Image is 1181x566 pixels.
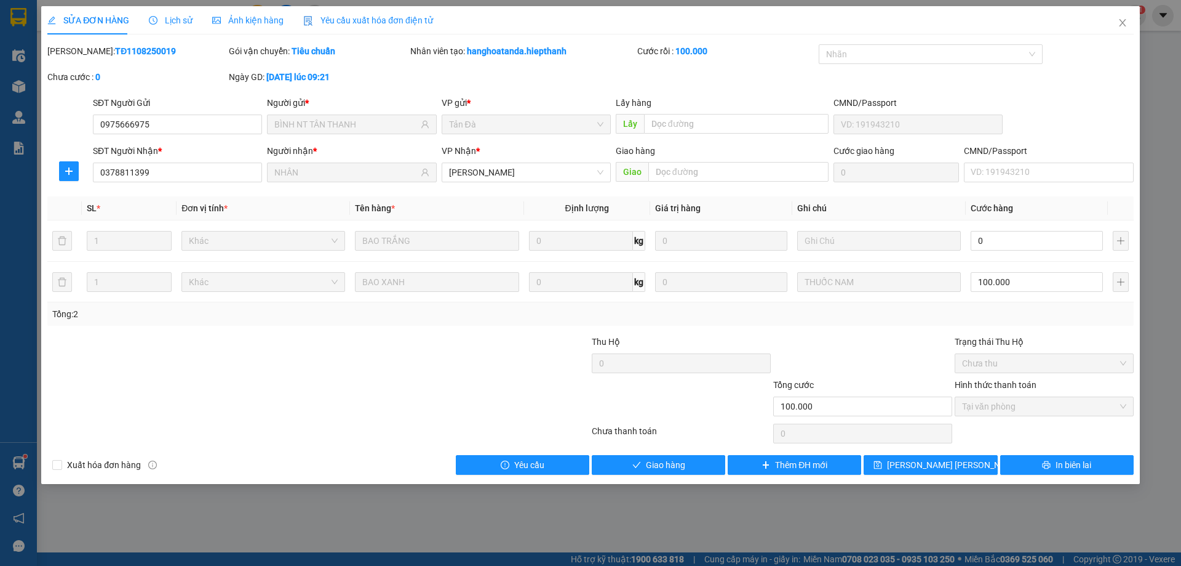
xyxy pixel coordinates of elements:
[52,272,72,292] button: delete
[1105,6,1140,41] button: Close
[47,15,129,25] span: SỬA ĐƠN HÀNG
[648,162,829,182] input: Dọc đường
[1056,458,1091,472] span: In biên lai
[565,203,609,213] span: Định lượng
[47,16,56,25] span: edit
[181,203,228,213] span: Đơn vị tính
[633,231,645,251] span: kg
[456,455,589,475] button: exclamation-circleYêu cầu
[212,16,221,25] span: picture
[761,461,770,471] span: plus
[87,203,97,213] span: SL
[1000,455,1134,475] button: printerIn biên lai
[229,44,408,58] div: Gói vận chuyển:
[514,458,544,472] span: Yêu cầu
[592,337,620,347] span: Thu Hộ
[633,272,645,292] span: kg
[632,461,641,471] span: check
[675,46,707,56] b: 100.000
[1113,231,1129,251] button: plus
[590,424,772,446] div: Chưa thanh toán
[655,272,787,292] input: 0
[274,166,418,179] input: Tên người nhận
[955,335,1134,349] div: Trạng thái Thu Hộ
[797,231,961,251] input: Ghi Chú
[616,98,651,108] span: Lấy hàng
[1118,18,1127,28] span: close
[616,146,655,156] span: Giao hàng
[962,354,1126,373] span: Chưa thu
[355,272,519,292] input: VD: Bàn, Ghế
[467,46,567,56] b: hanghoatanda.hiepthanh
[47,70,226,84] div: Chưa cước :
[93,96,262,110] div: SĐT Người Gửi
[873,461,882,471] span: save
[887,458,1020,472] span: [PERSON_NAME] [PERSON_NAME]
[971,203,1013,213] span: Cước hàng
[229,70,408,84] div: Ngày GD:
[646,458,685,472] span: Giao hàng
[501,461,509,471] span: exclamation-circle
[773,380,814,390] span: Tổng cước
[60,166,78,176] span: plus
[212,15,284,25] span: Ảnh kiện hàng
[47,44,226,58] div: [PERSON_NAME]:
[149,15,193,25] span: Lịch sử
[449,115,603,134] span: Tản Đà
[592,455,725,475] button: checkGiao hàng
[955,380,1036,390] label: Hình thức thanh toán
[267,144,436,158] div: Người nhận
[93,144,262,158] div: SĐT Người Nhận
[303,15,433,25] span: Yêu cầu xuất hóa đơn điện tử
[728,455,861,475] button: plusThêm ĐH mới
[149,16,157,25] span: clock-circle
[59,161,79,181] button: plus
[833,146,894,156] label: Cước giao hàng
[833,163,959,182] input: Cước giao hàng
[189,273,338,291] span: Khác
[449,163,603,182] span: Tân Châu
[421,168,429,177] span: user
[775,458,827,472] span: Thêm ĐH mới
[797,272,961,292] input: Ghi Chú
[962,397,1126,416] span: Tại văn phòng
[833,115,1003,134] input: VD: 191943210
[95,72,100,82] b: 0
[1042,461,1051,471] span: printer
[644,114,829,134] input: Dọc đường
[52,231,72,251] button: delete
[442,96,611,110] div: VP gửi
[355,203,395,213] span: Tên hàng
[792,196,966,220] th: Ghi chú
[189,232,338,250] span: Khác
[616,162,648,182] span: Giao
[833,96,1003,110] div: CMND/Passport
[616,114,644,134] span: Lấy
[115,46,176,56] b: TĐ1108250019
[964,144,1133,158] div: CMND/Passport
[864,455,997,475] button: save[PERSON_NAME] [PERSON_NAME]
[421,120,429,129] span: user
[655,231,787,251] input: 0
[292,46,335,56] b: Tiêu chuẩn
[267,96,436,110] div: Người gửi
[655,203,701,213] span: Giá trị hàng
[62,458,146,472] span: Xuất hóa đơn hàng
[442,146,476,156] span: VP Nhận
[274,118,418,131] input: Tên người gửi
[637,44,816,58] div: Cước rồi :
[266,72,330,82] b: [DATE] lúc 09:21
[1113,272,1129,292] button: plus
[148,461,157,469] span: info-circle
[355,231,519,251] input: VD: Bàn, Ghế
[52,307,456,321] div: Tổng: 2
[303,16,313,26] img: icon
[410,44,635,58] div: Nhân viên tạo:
